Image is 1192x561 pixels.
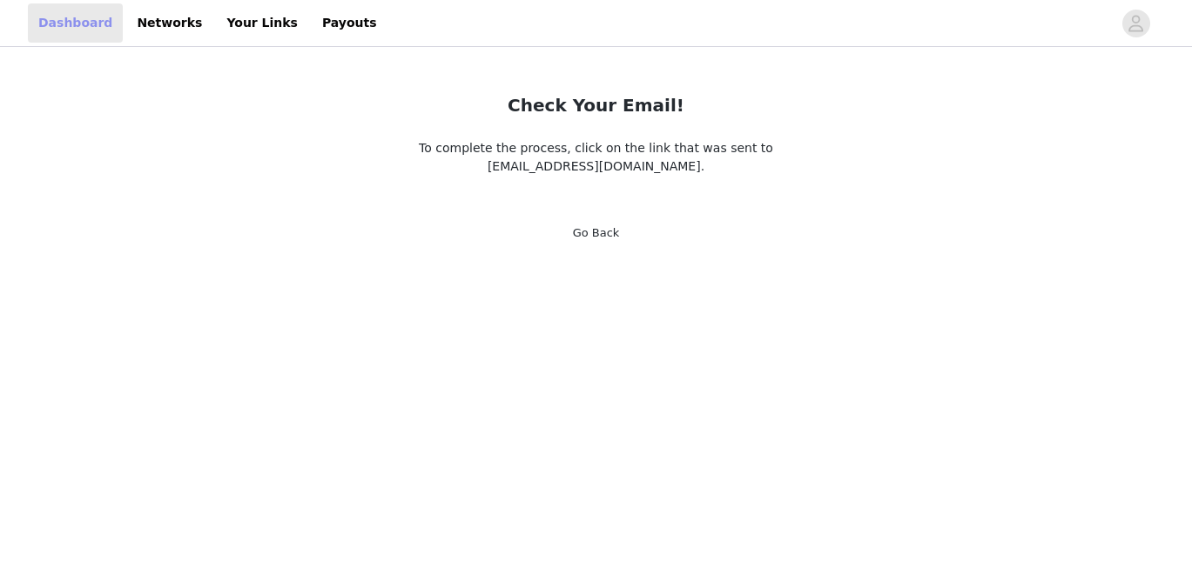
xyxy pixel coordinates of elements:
h2: Check Your Email! [508,92,684,118]
a: Your Links [216,3,308,43]
div: avatar [1128,10,1144,37]
a: Networks [126,3,212,43]
span: To complete the process, click on the link that was sent to [EMAIL_ADDRESS][DOMAIN_NAME]. [419,141,773,173]
a: Dashboard [28,3,123,43]
a: Go Back [573,226,620,239]
a: Payouts [312,3,387,43]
